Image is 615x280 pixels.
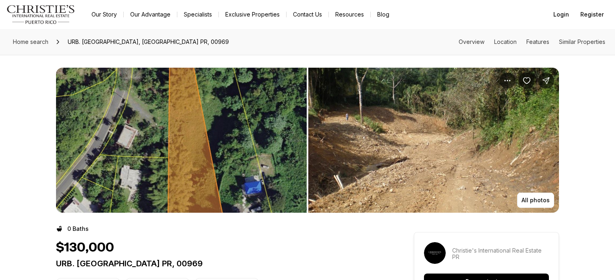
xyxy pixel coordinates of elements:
a: Our Story [85,9,123,20]
a: Home search [10,35,52,48]
a: Skip to: Location [494,38,517,45]
a: Skip to: Overview [459,38,484,45]
button: View image gallery [308,68,559,213]
button: Contact Us [287,9,328,20]
nav: Page section menu [459,39,605,45]
span: Register [580,11,604,18]
div: Listing Photos [56,68,559,213]
a: Specialists [177,9,218,20]
span: URB. [GEOGRAPHIC_DATA], [GEOGRAPHIC_DATA] PR, 00969 [64,35,232,48]
button: Register [576,6,609,23]
p: All photos [522,197,550,203]
a: Skip to: Features [526,38,549,45]
h1: $130,000 [56,240,114,255]
button: Save Property: URB. LOMAS DEL SOL [519,73,535,89]
a: Blog [371,9,396,20]
span: Login [553,11,569,18]
li: 2 of 3 [308,68,559,213]
a: Exclusive Properties [219,9,286,20]
a: Skip to: Similar Properties [559,38,605,45]
a: Our Advantage [124,9,177,20]
li: 1 of 3 [56,68,307,213]
img: logo [6,5,75,24]
button: View image gallery [56,68,307,213]
span: Home search [13,38,48,45]
p: 0 Baths [67,226,89,232]
p: URB. [GEOGRAPHIC_DATA] PR, 00969 [56,259,385,268]
button: Property options [499,73,515,89]
p: Christie's International Real Estate PR [452,247,549,260]
button: All photos [517,193,554,208]
a: Resources [329,9,370,20]
button: Login [549,6,574,23]
button: Share Property: URB. LOMAS DEL SOL [538,73,554,89]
